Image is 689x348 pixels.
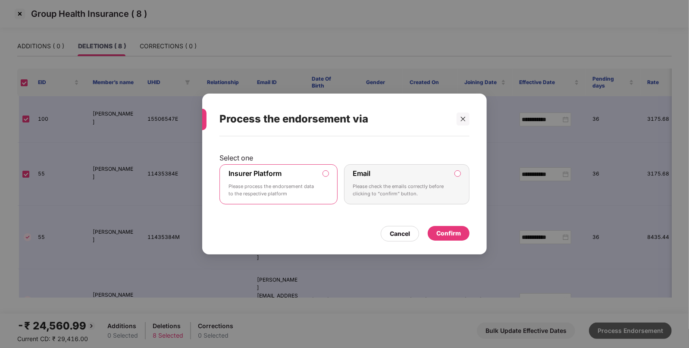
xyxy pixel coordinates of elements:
input: EmailPlease check the emails correctly before clicking to “confirm” button. [455,171,460,176]
p: Select one [219,154,470,162]
label: Insurer Platform [229,169,282,178]
label: Email [353,169,371,178]
div: Confirm [436,229,461,238]
div: Process the endorsement via [219,102,449,136]
span: close [460,116,466,122]
p: Please process the endorsement data to the respective platform [229,183,316,198]
div: Cancel [390,229,410,238]
p: Please check the emails correctly before clicking to “confirm” button. [353,183,448,198]
input: Insurer PlatformPlease process the endorsement data to the respective platform [323,171,329,176]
